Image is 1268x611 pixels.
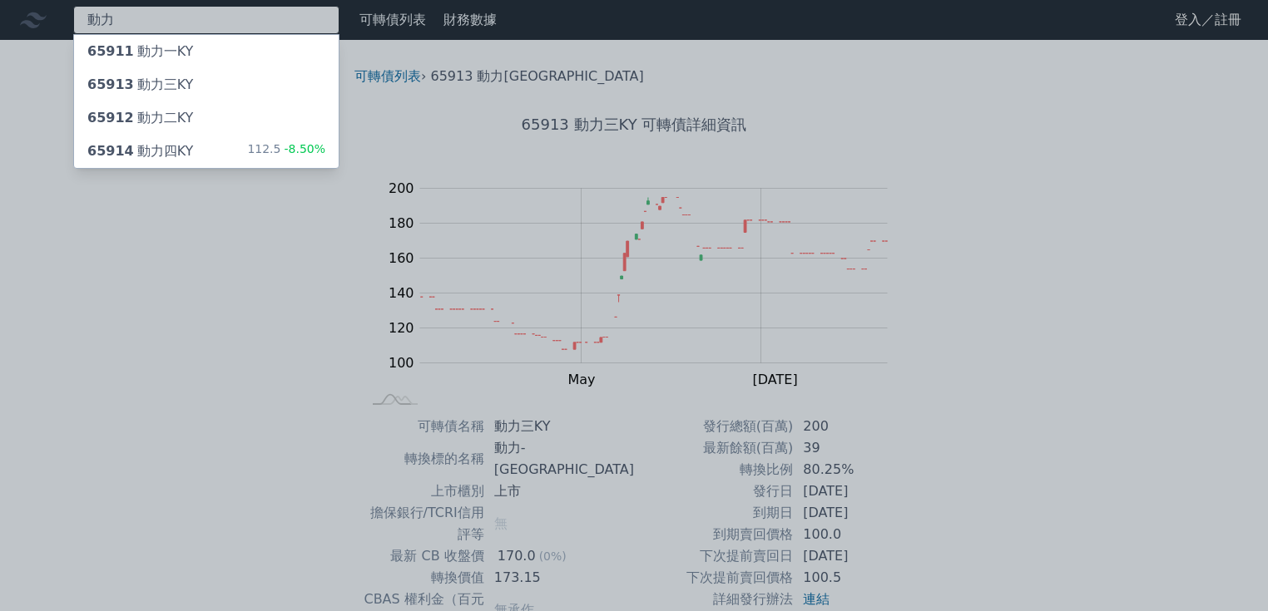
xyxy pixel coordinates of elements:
[87,110,134,126] span: 65912
[87,143,134,159] span: 65914
[87,43,134,59] span: 65911
[87,108,193,128] div: 動力二KY
[74,35,339,68] a: 65911動力一KY
[87,75,193,95] div: 動力三KY
[74,68,339,101] a: 65913動力三KY
[280,142,325,155] span: -8.50%
[87,141,193,161] div: 動力四KY
[87,42,193,62] div: 動力一KY
[74,101,339,135] a: 65912動力二KY
[247,141,325,161] div: 112.5
[74,135,339,168] a: 65914動力四KY 112.5-8.50%
[87,76,134,92] span: 65913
